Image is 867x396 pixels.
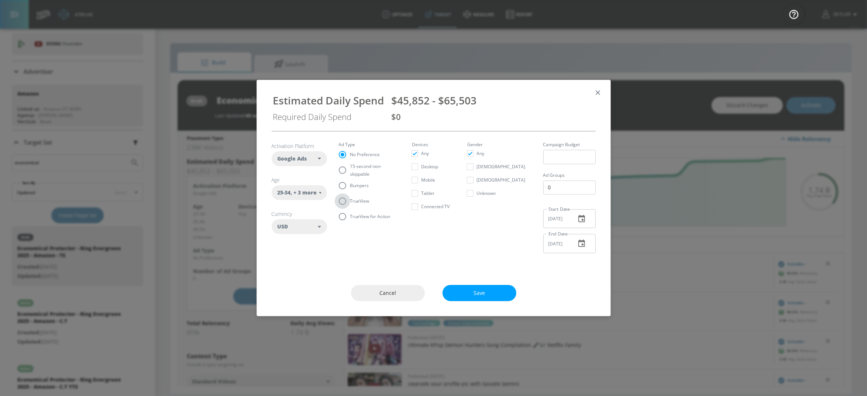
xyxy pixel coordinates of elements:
[350,197,369,205] span: TrueView
[278,223,288,230] span: USD
[422,203,450,210] span: Connected TV
[468,142,483,147] legend: Gender
[351,285,425,302] button: Cancel
[273,111,384,122] div: Required Daily Spend
[291,189,317,196] span: , + 3 more
[477,149,485,157] span: Any
[392,111,594,122] div: $0
[350,213,391,220] span: TrueView for Action
[477,163,526,171] span: [DEMOGRAPHIC_DATA]
[272,185,327,200] div: 25-34, + 3 more
[272,151,327,166] div: Google Ads
[422,149,429,157] span: Any
[272,219,327,234] div: USD
[412,142,429,147] legend: Devices
[366,289,410,298] span: Cancel
[422,189,434,197] span: Tablet
[339,142,355,147] legend: Ad Type
[543,173,596,178] label: Ad Groups
[278,155,307,162] span: Google Ads
[350,162,395,178] span: 15-second non-skippable
[422,163,438,171] span: Desktop
[350,182,369,189] span: Bumpers
[422,176,436,184] span: Mobile
[457,289,502,298] span: Save
[273,93,384,107] div: Estimated Daily Spend
[477,176,526,184] span: [DEMOGRAPHIC_DATA]
[272,176,327,183] h6: Age
[477,189,496,197] span: Unknown
[350,151,380,158] span: No Preference
[392,93,477,107] span: $45,852 - $65,503
[272,142,327,149] h6: Activation Platform
[278,189,291,196] span: 25-34
[272,210,327,217] h6: Currency
[443,285,516,302] button: Save
[784,4,804,24] button: Open Resource Center
[543,142,596,147] label: Campaign Budget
